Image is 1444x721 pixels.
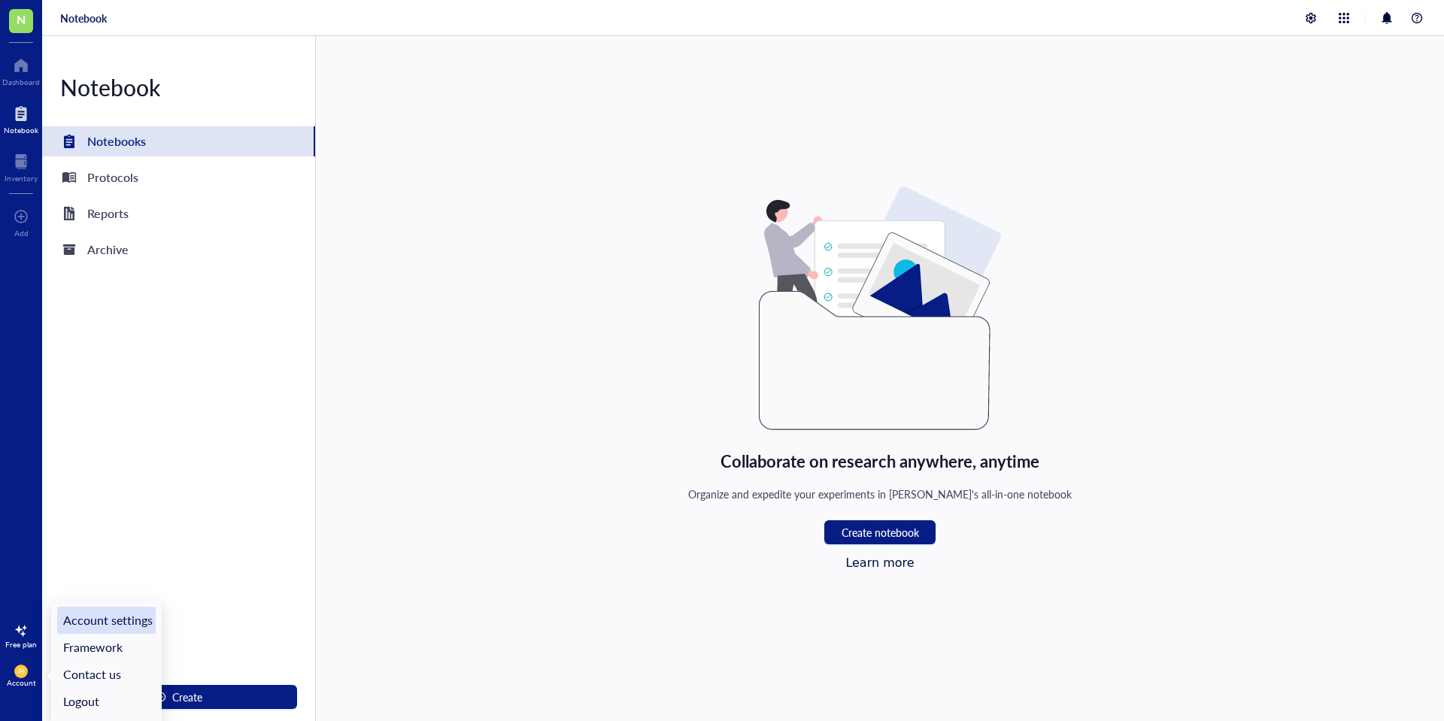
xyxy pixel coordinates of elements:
[87,239,129,260] div: Archive
[42,235,315,265] a: Archive
[2,53,40,86] a: Dashboard
[759,186,1001,430] img: Empty state
[42,126,315,156] a: Notebooks
[57,634,156,661] a: Framework
[5,640,37,649] div: Free plan
[87,131,146,152] div: Notebooks
[4,126,38,135] div: Notebook
[688,486,1072,502] div: Organize and expedite your experiments in [PERSON_NAME]'s all-in-one notebook
[57,688,156,715] a: Logout
[42,72,315,102] div: Notebook
[87,203,129,224] div: Reports
[845,556,914,570] a: Learn more
[5,174,38,183] div: Inventory
[2,77,40,86] div: Dashboard
[4,101,38,135] a: Notebook
[17,10,26,29] span: N
[14,229,29,238] div: Add
[842,526,919,538] span: Create notebook
[87,167,138,188] div: Protocols
[42,162,315,192] a: Protocols
[5,150,38,183] a: Inventory
[57,607,156,634] a: Account settings
[7,678,36,687] div: Account
[60,685,297,709] button: Create
[824,520,936,544] button: Create notebook
[42,198,315,229] a: Reports
[57,661,156,688] a: Contact us
[60,11,107,25] a: Notebook
[17,668,25,675] span: JH
[720,448,1040,474] div: Collaborate on research anywhere, anytime
[172,691,202,703] span: Create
